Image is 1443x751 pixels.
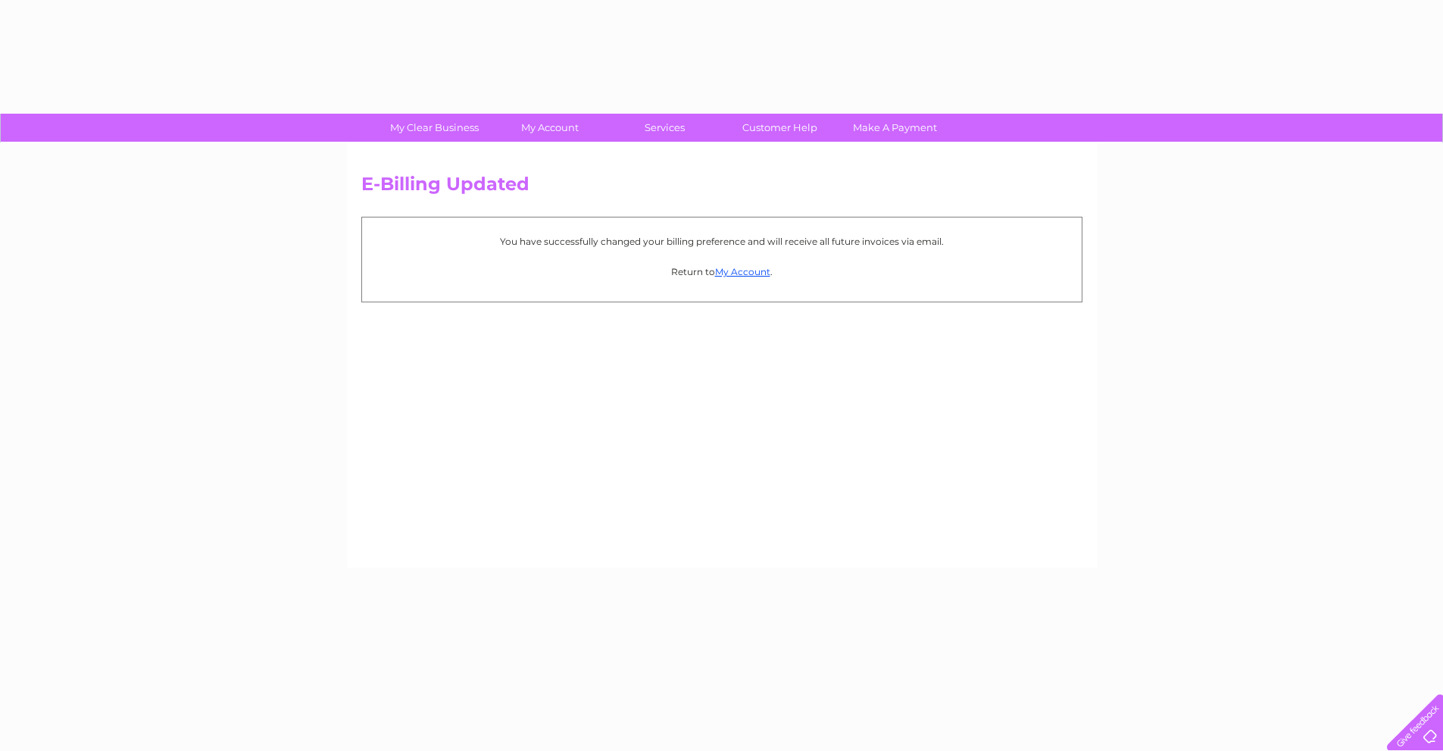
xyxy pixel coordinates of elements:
[717,114,842,142] a: Customer Help
[370,264,1074,279] p: Return to .
[372,114,497,142] a: My Clear Business
[832,114,957,142] a: Make A Payment
[602,114,727,142] a: Services
[715,266,770,277] a: My Account
[361,174,1082,202] h2: E-Billing Updated
[370,234,1074,249] p: You have successfully changed your billing preference and will receive all future invoices via em...
[487,114,612,142] a: My Account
